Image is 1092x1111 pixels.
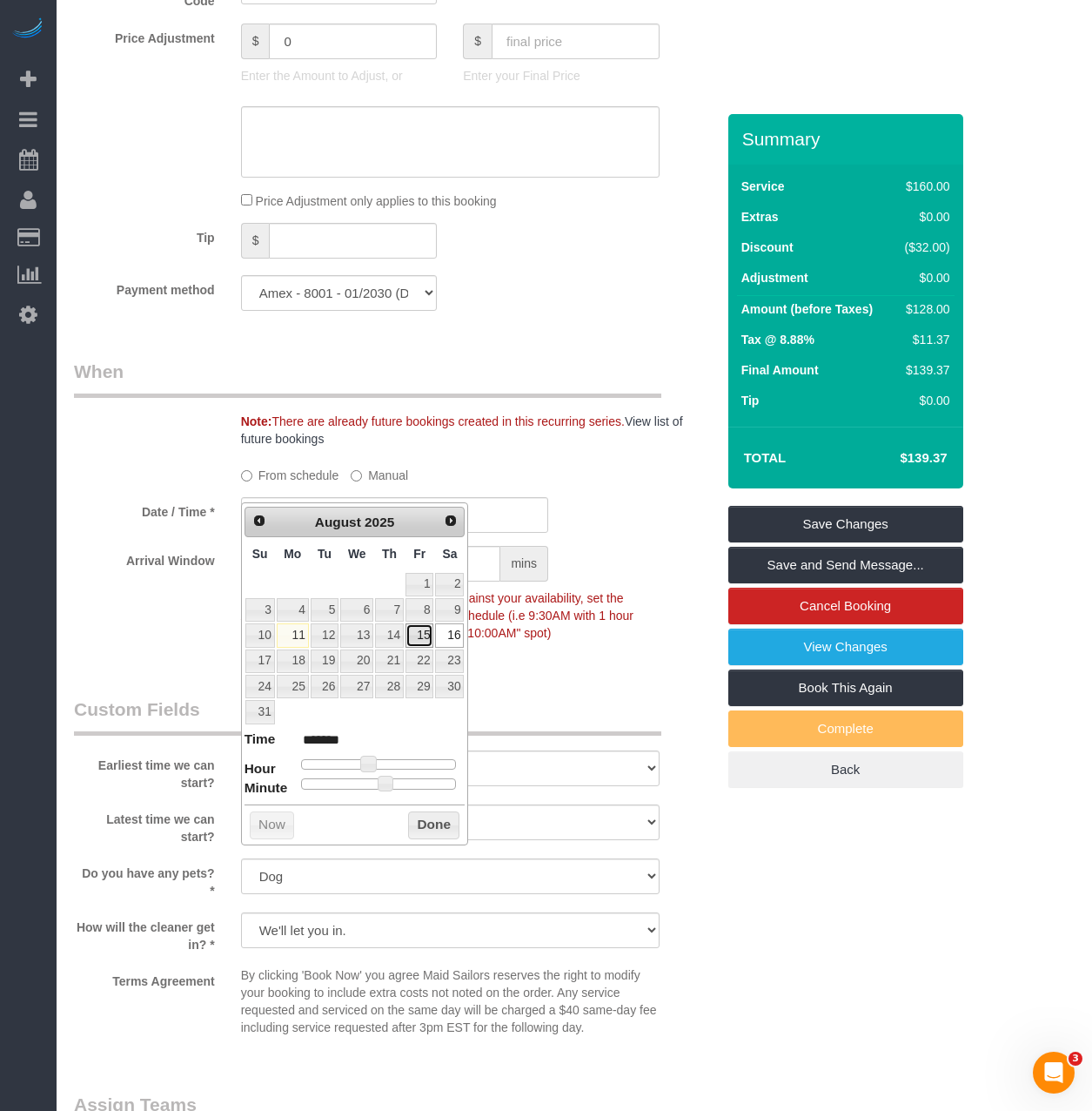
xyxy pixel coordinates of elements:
[318,547,332,561] span: Tuesday
[728,588,963,624] a: Cancel Booking
[728,506,963,542] a: Save Changes
[444,514,458,528] span: Next
[277,675,309,698] a: 25
[241,223,270,259] span: $
[405,650,433,673] a: 22
[348,547,366,561] span: Wednesday
[241,591,633,640] span: To make this booking count against your availability, set the Arrival Window to match a spot on y...
[241,966,660,1036] p: By clicking 'Book Now' you agree Maid Sailors reserves the right to modify your booking to includ...
[311,598,338,622] a: 5
[741,331,814,348] label: Tax @ 8.88%
[382,547,397,561] span: Thursday
[741,269,808,286] label: Adjustment
[1069,1052,1082,1066] span: 3
[61,751,228,791] label: Earliest time we can start?
[898,392,950,409] div: $0.00
[61,497,228,521] label: Date / Time *
[847,451,947,466] h4: $139.37
[277,598,309,622] a: 4
[10,17,45,42] img: Automaid Logo
[61,858,228,899] label: Do you have any pets? *
[741,361,819,379] label: Final Amount
[245,730,276,751] dt: Time
[741,392,760,409] label: Tip
[311,623,338,647] a: 12
[898,208,950,226] div: $0.00
[241,67,438,84] p: Enter the Amount to Adjust, or
[405,675,433,698] a: 29
[245,759,276,781] dt: Hour
[408,811,459,839] button: Done
[898,269,950,286] div: $0.00
[435,650,464,673] a: 23
[375,598,404,622] a: 7
[61,912,228,953] label: How will the cleaner get in? *
[241,497,548,533] input: MM/DD/YYYY HH:MM
[375,623,404,647] a: 14
[351,461,408,484] label: Manual
[898,300,950,318] div: $128.00
[435,623,464,647] a: 16
[898,178,950,195] div: $160.00
[61,546,228,569] label: Arrival Window
[61,24,228,47] label: Price Adjustment
[74,359,661,398] legend: When
[315,515,361,529] span: August
[61,275,228,299] label: Payment method
[245,700,275,724] a: 31
[375,675,404,698] a: 28
[741,178,785,195] label: Service
[277,623,309,647] a: 11
[340,623,373,647] a: 13
[405,573,433,596] a: 1
[245,598,275,622] a: 3
[435,573,464,596] a: 2
[463,67,660,84] p: Enter your Final Price
[1033,1052,1075,1094] iframe: Intercom live chat
[442,547,457,561] span: Saturday
[898,331,950,348] div: $11.37
[241,470,252,481] input: From schedule
[241,24,270,59] span: $
[728,629,963,665] a: View Changes
[435,598,464,622] a: 9
[245,675,275,698] a: 24
[375,650,404,673] a: 21
[61,223,228,246] label: Tip
[245,650,275,673] a: 17
[241,461,339,484] label: From schedule
[61,966,228,990] label: Terms Agreement
[365,515,394,529] span: 2025
[405,623,433,647] a: 15
[439,509,463,534] a: Next
[241,414,683,446] a: View list of future bookings
[413,547,425,561] span: Friday
[340,598,373,622] a: 6
[500,546,548,582] span: mins
[340,650,373,673] a: 20
[311,675,338,698] a: 26
[245,778,288,800] dt: Minute
[741,239,794,256] label: Discount
[247,509,271,534] a: Prev
[252,514,266,528] span: Prev
[241,414,272,428] strong: Note:
[463,24,492,59] span: $
[405,598,433,622] a: 8
[311,650,338,673] a: 19
[61,805,228,845] label: Latest time we can start?
[728,670,963,706] a: Book This Again
[741,300,873,318] label: Amount (before Taxes)
[898,361,950,379] div: $139.37
[340,675,373,698] a: 27
[256,194,497,208] span: Price Adjustment only applies to this booking
[435,675,464,698] a: 30
[492,24,660,59] input: final price
[351,470,362,481] input: Manual
[74,697,661,736] legend: Custom Fields
[228,413,728,448] div: There are already future bookings created in this recurring series.
[728,751,963,788] a: Back
[252,547,268,561] span: Sunday
[245,623,275,647] a: 10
